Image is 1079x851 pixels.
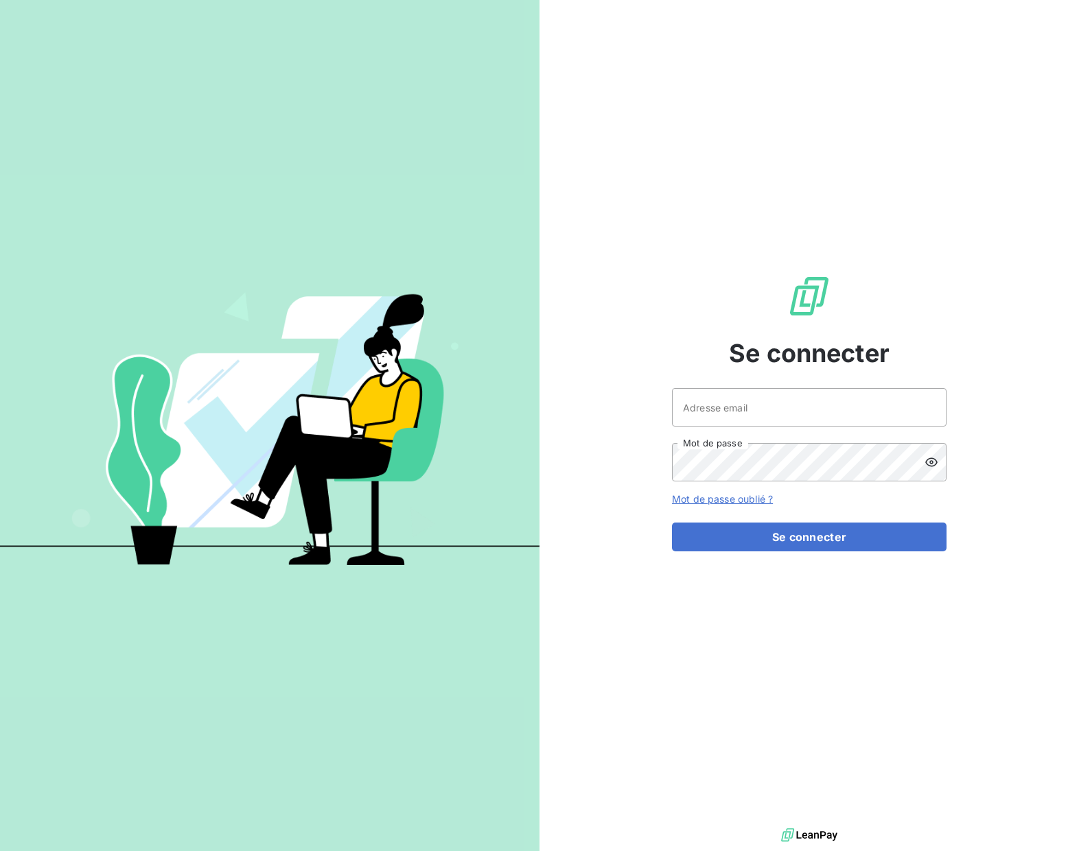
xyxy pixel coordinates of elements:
a: Mot de passe oublié ? [672,493,773,505]
button: Se connecter [672,523,947,551]
img: logo [781,825,837,846]
img: Logo LeanPay [787,274,831,318]
input: placeholder [672,388,947,427]
span: Se connecter [729,335,890,372]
